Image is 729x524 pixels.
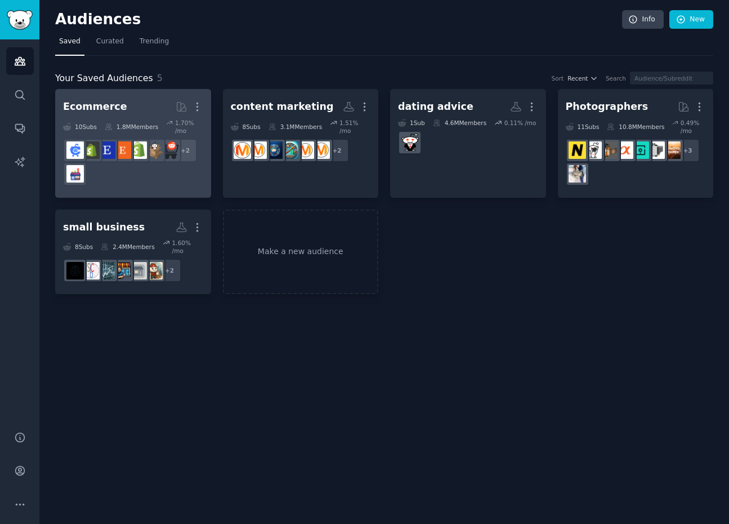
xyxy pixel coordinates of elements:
span: Your Saved Audiences [55,72,153,86]
a: dating advice1Sub4.6MMembers0.11% /modating_advice [390,89,546,198]
img: Etsy [114,141,131,159]
div: 0.49 % /mo [681,119,705,135]
img: dropship [145,141,163,159]
img: SmallBusinessSellers [98,262,115,279]
img: canadasmallbusiness [145,262,163,279]
a: content marketing8Subs3.1MMembers1.51% /mo+2DigitalMarketingAskMarketingAffiliatemarketingdigital... [223,89,379,198]
a: Curated [92,33,128,56]
img: content_marketing [234,141,251,159]
img: SmallBusinessCanada [82,262,100,279]
h2: Audiences [55,11,622,29]
img: SonyAlpha [616,141,633,159]
div: 8 Sub s [231,119,261,135]
a: Ecommerce10Subs1.8MMembers1.70% /mo+2ecommercedropshipshopifyEtsyEtsySellersreviewmyshopifyecomme... [55,89,211,198]
img: DigitalMarketing [312,141,330,159]
div: small business [63,220,145,234]
img: ecommercemarketing [66,141,84,159]
img: EtsySellers [98,141,115,159]
img: Nikon [569,141,586,159]
div: + 3 [676,139,700,162]
div: 10 Sub s [63,119,97,135]
div: 11 Sub s [566,119,600,135]
span: Saved [59,37,80,47]
div: 1.70 % /mo [175,119,203,135]
img: AnalogCommunity [600,141,618,159]
a: Info [622,10,664,29]
div: 1.8M Members [105,119,158,135]
a: small business8Subs2.4MMembers1.60% /mo+2canadasmallbusinesssmallbusinessindiaSmallBusinessOwners... [55,210,211,295]
div: dating advice [398,100,473,114]
img: photography [663,141,681,159]
div: 1.60 % /mo [172,239,203,255]
div: Search [606,74,626,82]
a: Trending [136,33,173,56]
div: 4.6M Members [433,119,486,127]
div: Photographers [566,100,649,114]
div: 0.11 % /mo [504,119,536,127]
div: 1 Sub [398,119,425,127]
div: 10.8M Members [607,119,664,135]
img: ecommerce_growth [66,165,84,183]
span: Curated [96,37,124,47]
div: 2.4M Members [101,239,154,255]
div: + 2 [173,139,197,162]
img: AskMarketing [297,141,314,159]
input: Audience/Subreddit [630,72,713,85]
div: Sort [552,74,564,82]
img: smallbusinessindia [129,262,147,279]
a: Make a new audience [223,210,379,295]
div: 8 Sub s [63,239,93,255]
a: Photographers11Subs10.8MMembers0.49% /mo+3photographyanalogstreetphotographySonyAlphaAnalogCommun... [558,89,714,198]
img: WeddingPhotography [569,165,586,183]
div: Ecommerce [63,100,127,114]
div: 3.1M Members [269,119,322,135]
span: 5 [157,73,163,83]
img: dating_advice [401,134,419,151]
button: Recent [567,74,598,82]
div: + 2 [158,259,181,282]
span: Trending [140,37,169,47]
span: Recent [567,74,588,82]
div: + 2 [325,139,349,162]
img: SmallBusinessOwners [114,262,131,279]
div: content marketing [231,100,334,114]
img: canon [584,141,602,159]
img: GummySearch logo [7,10,33,30]
img: shopify [129,141,147,159]
a: New [669,10,713,29]
div: 1.51 % /mo [339,119,370,135]
img: Affiliatemarketing [281,141,298,159]
img: reviewmyshopify [82,141,100,159]
img: analog [647,141,665,159]
img: streetphotography [632,141,649,159]
img: AiForSmallBusiness [66,262,84,279]
img: ecommerce [161,141,178,159]
img: marketing [249,141,267,159]
a: Saved [55,33,84,56]
img: digital_marketing [265,141,283,159]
